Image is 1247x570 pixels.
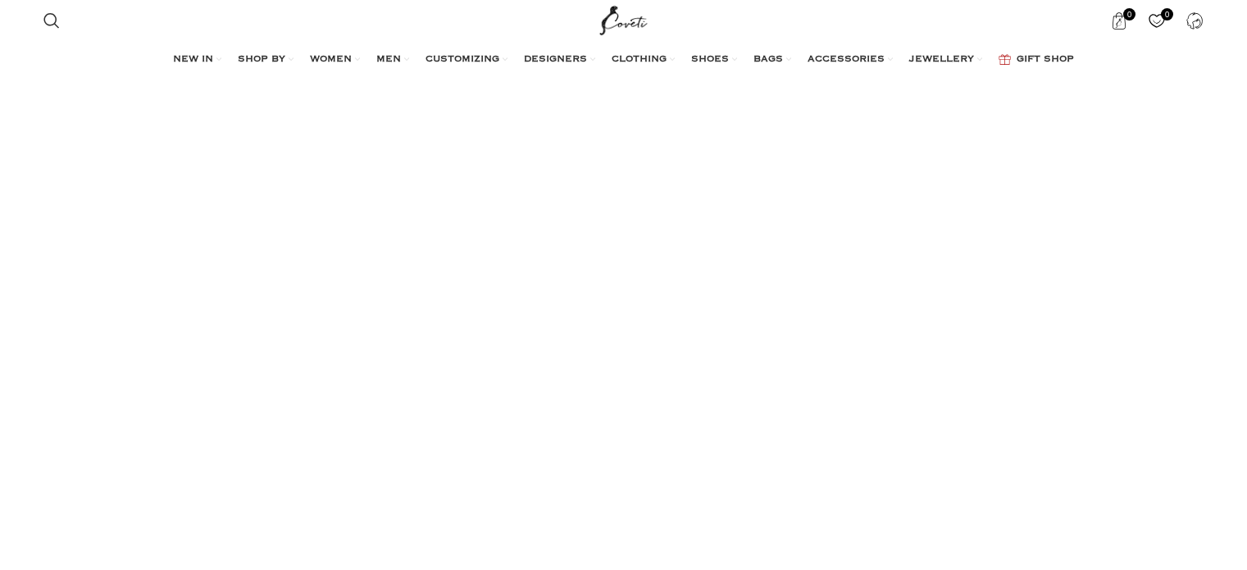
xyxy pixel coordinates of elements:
[909,43,982,76] a: JEWELLERY
[909,53,974,66] span: JEWELLERY
[35,4,68,37] a: Search
[35,43,1212,76] div: Main navigation
[612,53,667,66] span: CLOTHING
[999,54,1011,65] img: GiftBag
[691,43,737,76] a: SHOES
[1140,4,1174,37] div: My Wishlist
[173,53,213,66] span: NEW IN
[173,43,221,76] a: NEW IN
[612,43,675,76] a: CLOTHING
[753,43,791,76] a: BAGS
[238,43,294,76] a: SHOP BY
[1017,53,1074,66] span: GIFT SHOP
[1123,8,1135,21] span: 0
[426,53,499,66] span: CUSTOMIZING
[524,53,587,66] span: DESIGNERS
[808,53,885,66] span: ACCESSORIES
[238,53,285,66] span: SHOP BY
[999,43,1074,76] a: GIFT SHOP
[310,53,352,66] span: WOMEN
[376,43,409,76] a: MEN
[753,53,783,66] span: BAGS
[1140,4,1174,37] a: 0
[376,53,401,66] span: MEN
[596,12,651,26] a: Site logo
[426,43,507,76] a: CUSTOMIZING
[691,53,729,66] span: SHOES
[1103,4,1136,37] a: 0
[310,43,360,76] a: WOMEN
[1161,8,1173,21] span: 0
[808,43,893,76] a: ACCESSORIES
[524,43,595,76] a: DESIGNERS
